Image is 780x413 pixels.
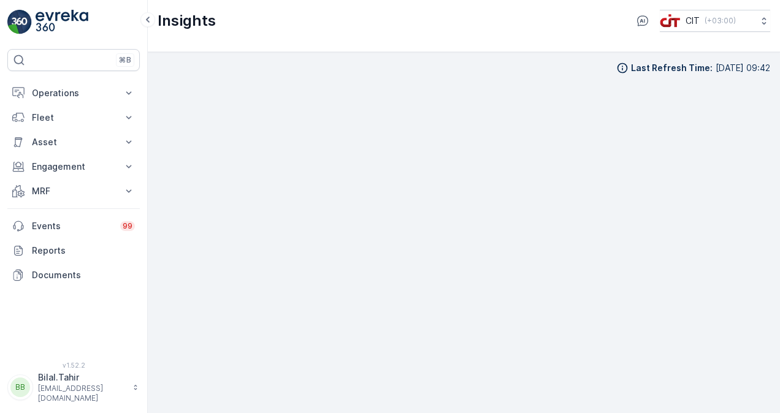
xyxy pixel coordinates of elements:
img: cit-logo_pOk6rL0.png [660,14,681,28]
a: Documents [7,263,140,287]
button: Asset [7,130,140,154]
p: [EMAIL_ADDRESS][DOMAIN_NAME] [38,384,126,403]
p: Engagement [32,161,115,173]
img: logo_light-DOdMpM7g.png [36,10,88,34]
p: 99 [123,221,132,231]
p: Documents [32,269,135,281]
div: BB [10,377,30,397]
p: Asset [32,136,115,148]
button: CIT(+03:00) [660,10,770,32]
button: Engagement [7,154,140,179]
span: v 1.52.2 [7,362,140,369]
p: [DATE] 09:42 [716,62,770,74]
p: Reports [32,244,135,257]
p: Insights [158,11,216,31]
button: BBBilal.Tahir[EMAIL_ADDRESS][DOMAIN_NAME] [7,371,140,403]
p: MRF [32,185,115,197]
button: Fleet [7,105,140,130]
p: Last Refresh Time : [631,62,713,74]
button: MRF [7,179,140,203]
p: Operations [32,87,115,99]
a: Reports [7,238,140,263]
button: Operations [7,81,140,105]
p: Bilal.Tahir [38,371,126,384]
p: ⌘B [119,55,131,65]
img: logo [7,10,32,34]
p: CIT [686,15,700,27]
p: Events [32,220,113,232]
p: ( +03:00 ) [705,16,736,26]
a: Events99 [7,214,140,238]
p: Fleet [32,112,115,124]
